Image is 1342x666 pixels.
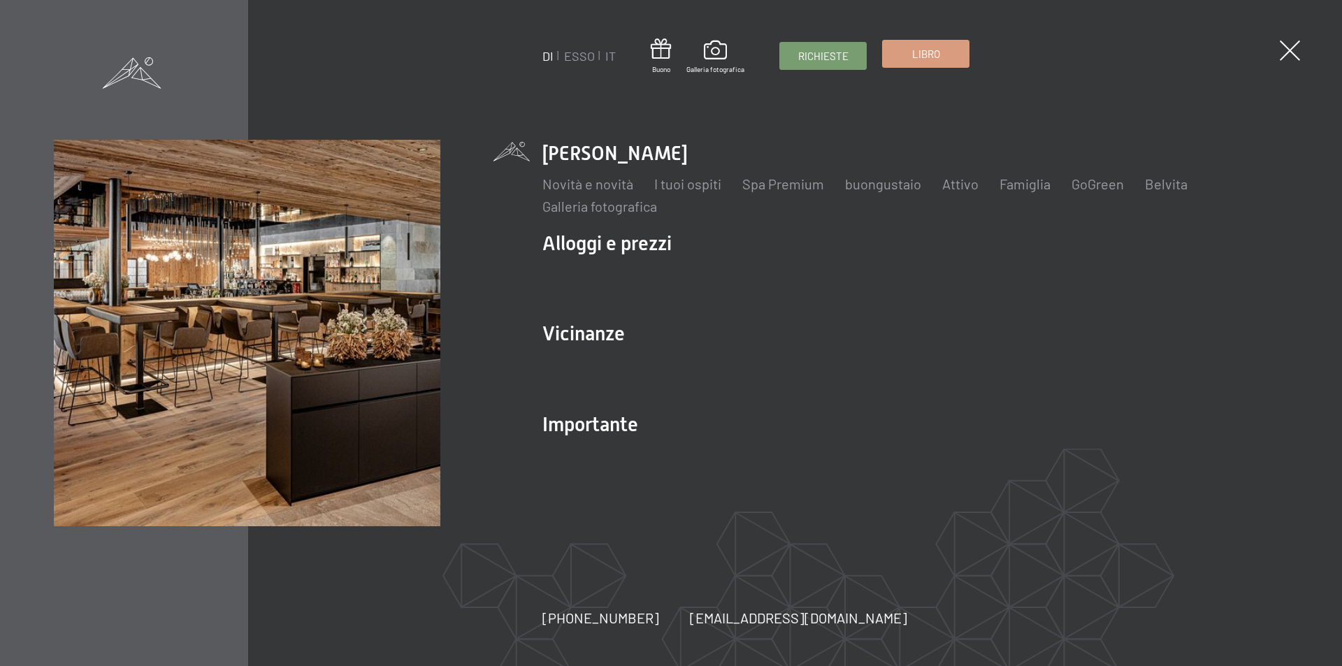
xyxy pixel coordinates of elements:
font: Libro [912,48,940,60]
a: Spa Premium [742,175,824,192]
a: ESSO [564,48,595,64]
a: Galleria fotografica [686,41,744,74]
font: Buono [652,65,670,73]
font: Richieste [798,50,849,62]
a: I tuoi ospiti [654,175,721,192]
font: [PHONE_NUMBER] [542,609,659,626]
a: buongustaio [845,175,921,192]
a: Attivo [942,175,979,192]
a: DI [542,48,554,64]
a: [PHONE_NUMBER] [542,608,659,628]
a: IT [605,48,616,64]
a: Famiglia [1000,175,1051,192]
a: Novità e novità [542,175,633,192]
font: [EMAIL_ADDRESS][DOMAIN_NAME] [690,609,907,626]
a: Libro [883,41,969,67]
a: Galleria fotografica [542,198,657,215]
a: Belvita [1145,175,1188,192]
font: Galleria fotografica [686,65,744,73]
a: [EMAIL_ADDRESS][DOMAIN_NAME] [690,608,907,628]
a: Richieste [780,43,866,69]
a: GoGreen [1072,175,1124,192]
a: Buono [651,38,671,74]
